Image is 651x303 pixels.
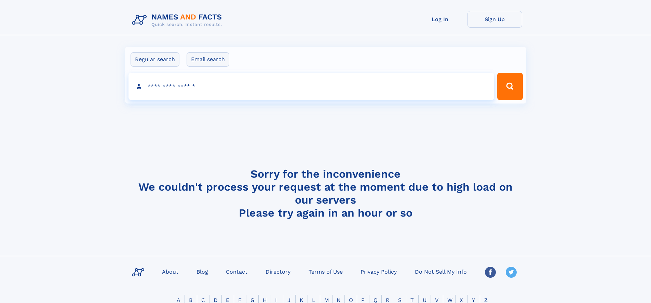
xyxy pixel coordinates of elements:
img: Facebook [485,267,496,278]
a: Do Not Sell My Info [412,266,470,276]
button: Search Button [497,73,523,100]
a: Log In [413,11,467,28]
h4: Sorry for the inconvenience We couldn't process your request at the moment due to high load on ou... [129,167,522,219]
label: Email search [187,52,229,67]
input: search input [128,73,494,100]
a: Terms of Use [306,266,345,276]
a: Blog [194,266,211,276]
a: Contact [223,266,250,276]
label: Regular search [131,52,179,67]
img: Twitter [506,267,517,278]
a: Sign Up [467,11,522,28]
a: Directory [263,266,293,276]
img: Logo Names and Facts [129,11,228,29]
a: About [159,266,181,276]
a: Privacy Policy [358,266,399,276]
